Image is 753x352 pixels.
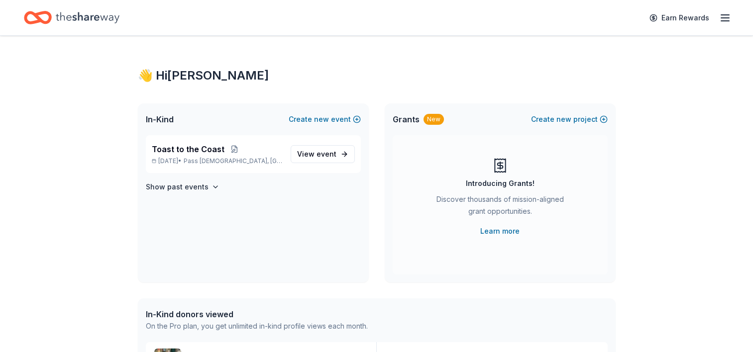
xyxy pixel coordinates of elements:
a: Home [24,6,119,29]
h4: Show past events [146,181,209,193]
div: Introducing Grants! [466,177,535,189]
div: In-Kind donors viewed [146,308,368,320]
span: new [314,113,329,125]
button: Show past events [146,181,219,193]
p: [DATE] • [152,157,283,165]
div: New [424,114,444,125]
div: On the Pro plan, you get unlimited in-kind profile views each month. [146,320,368,332]
span: View [297,148,336,160]
span: Toast to the Coast [152,143,224,155]
a: Learn more [480,225,520,237]
span: Grants [393,113,420,125]
span: In-Kind [146,113,174,125]
a: View event [291,145,355,163]
div: Discover thousands of mission-aligned grant opportunities. [432,193,568,221]
button: Createnewproject [531,113,608,125]
a: Earn Rewards [644,9,715,27]
span: event [317,150,336,158]
div: 👋 Hi [PERSON_NAME] [138,68,616,84]
button: Createnewevent [289,113,361,125]
span: Pass [DEMOGRAPHIC_DATA], [GEOGRAPHIC_DATA] [184,157,283,165]
span: new [556,113,571,125]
